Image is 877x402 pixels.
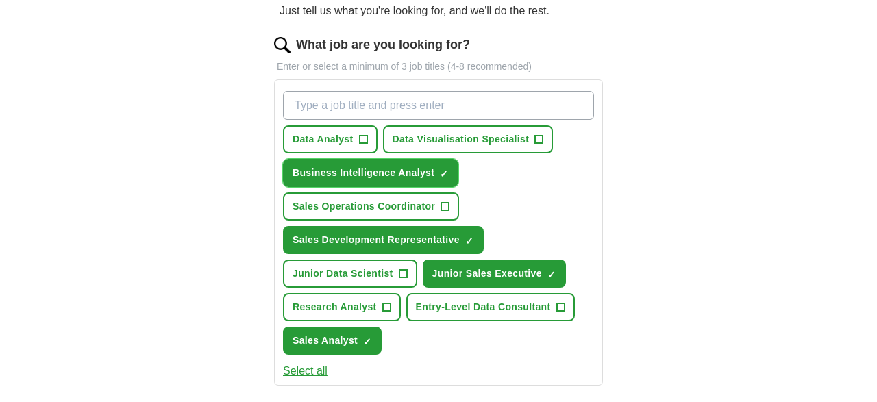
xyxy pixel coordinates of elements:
[293,266,393,281] span: Junior Data Scientist
[393,132,530,147] span: Data Visualisation Specialist
[440,168,448,179] span: ✓
[283,226,484,254] button: Sales Development Representative✓
[293,334,358,348] span: Sales Analyst
[293,199,435,214] span: Sales Operations Coordinator
[547,269,556,280] span: ✓
[283,363,328,379] button: Select all
[293,233,460,247] span: Sales Development Representative
[432,266,542,281] span: Junior Sales Executive
[363,336,371,347] span: ✓
[383,125,554,153] button: Data Visualisation Specialist
[283,159,458,187] button: Business Intelligence Analyst✓
[283,192,459,221] button: Sales Operations Coordinator
[293,300,377,314] span: Research Analyst
[423,260,566,288] button: Junior Sales Executive✓
[283,327,382,355] button: Sales Analyst✓
[283,260,417,288] button: Junior Data Scientist
[274,37,291,53] img: search.png
[274,60,603,74] p: Enter or select a minimum of 3 job titles (4-8 recommended)
[296,36,470,54] label: What job are you looking for?
[293,166,434,180] span: Business Intelligence Analyst
[283,293,401,321] button: Research Analyst
[465,236,473,247] span: ✓
[293,132,354,147] span: Data Analyst
[406,293,575,321] button: Entry-Level Data Consultant
[283,91,594,120] input: Type a job title and press enter
[283,125,378,153] button: Data Analyst
[416,300,551,314] span: Entry-Level Data Consultant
